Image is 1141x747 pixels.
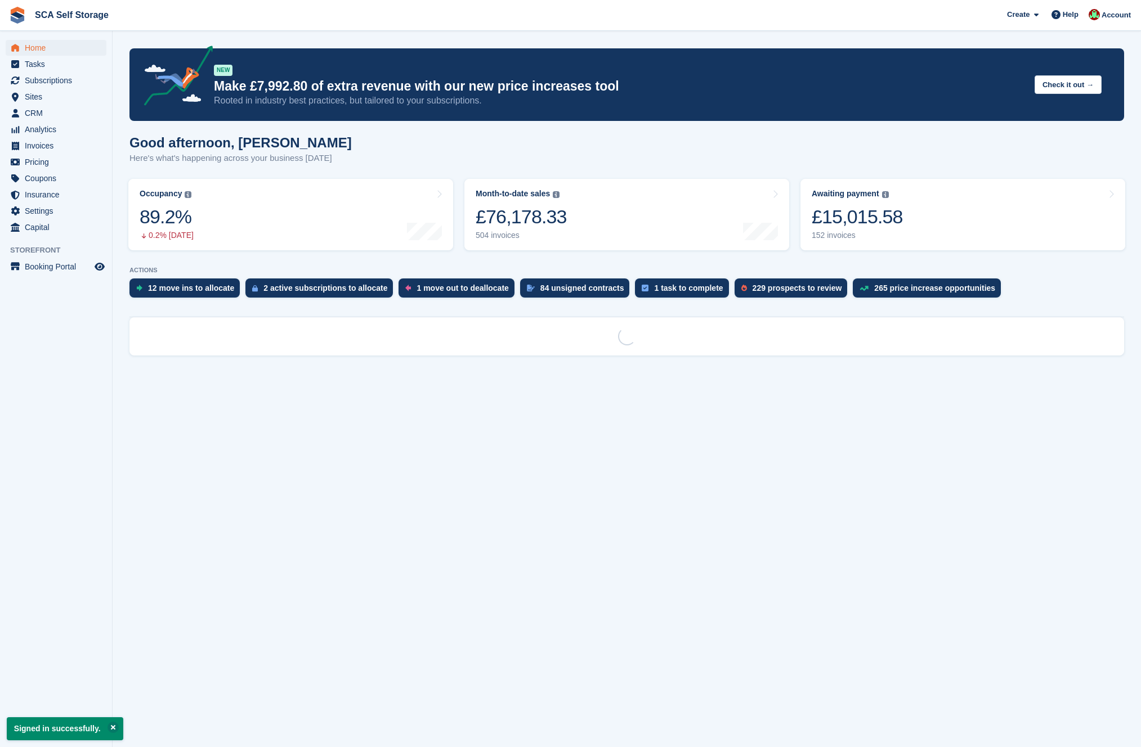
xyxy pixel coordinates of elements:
[252,285,258,292] img: active_subscription_to_allocate_icon-d502201f5373d7db506a760aba3b589e785aa758c864c3986d89f69b8ff3...
[185,191,191,198] img: icon-info-grey-7440780725fd019a000dd9b08b2336e03edf1995a4989e88bcd33f0948082b44.svg
[6,89,106,105] a: menu
[214,94,1026,107] p: Rooted in industry best practices, but tailored to your subscriptions.
[874,283,995,292] div: 265 price increase opportunities
[812,205,903,228] div: £15,015.58
[25,138,92,154] span: Invoices
[25,170,92,186] span: Coupons
[812,231,903,240] div: 152 invoices
[6,203,106,219] a: menu
[405,285,411,291] img: move_outs_to_deallocate_icon-f764333ba52eb49d3ac5e1228854f67142a1ed5810a6f6cc68b1a99e826820c5.svg
[417,283,508,292] div: 1 move out to deallocate
[30,6,113,24] a: SCA Self Storage
[553,191,560,198] img: icon-info-grey-7440780725fd019a000dd9b08b2336e03edf1995a4989e88bcd33f0948082b44.svg
[9,7,26,24] img: stora-icon-8386f47178a22dfd0bd8f6a31ec36ba5ce8667c1dd55bd0f319d3a0aa187defe.svg
[25,259,92,274] span: Booking Portal
[753,283,842,292] div: 229 prospects to review
[25,121,92,137] span: Analytics
[476,231,567,240] div: 504 invoices
[6,73,106,88] a: menu
[476,189,550,199] div: Month-to-date sales
[6,170,106,186] a: menu
[860,286,869,291] img: price_increase_opportunities-93ffe204e8149a01c8c9dc8f82e8f89637d9d84a8eef4429ea346261dce0b2c0.svg
[527,285,535,291] img: contract_signature_icon-13c848040528278c33f63329250d36e43548de30e8caae1d1a13099fd9432cc5.svg
[882,191,889,198] img: icon-info-grey-7440780725fd019a000dd9b08b2336e03edf1995a4989e88bcd33f0948082b44.svg
[25,105,92,121] span: CRM
[476,205,567,228] div: £76,178.33
[654,283,723,292] div: 1 task to complete
[7,717,123,740] p: Signed in successfully.
[135,46,213,110] img: price-adjustments-announcement-icon-8257ccfd72463d97f412b2fc003d46551f7dbcb40ab6d574587a9cd5c0d94...
[6,40,106,56] a: menu
[6,259,106,274] a: menu
[214,78,1026,94] p: Make £7,992.80 of extra revenue with our new price increases tool
[129,278,245,303] a: 12 move ins to allocate
[25,154,92,170] span: Pricing
[6,56,106,72] a: menu
[1089,9,1100,20] img: Dale Chapman
[1063,9,1079,20] span: Help
[129,135,352,150] h1: Good afternoon, [PERSON_NAME]
[800,179,1125,250] a: Awaiting payment £15,015.58 152 invoices
[136,285,142,291] img: move_ins_to_allocate_icon-fdf77a2bb77ea45bf5b3d319d69a93e2d87916cf1d5bf7949dd705db3b84f3ca.svg
[129,267,1124,274] p: ACTIONS
[520,278,636,303] a: 84 unsigned contracts
[140,189,182,199] div: Occupancy
[245,278,399,303] a: 2 active subscriptions to allocate
[25,89,92,105] span: Sites
[642,285,648,291] img: task-75834270c22a3079a89374b754ae025e5fb1db73e45f91037f5363f120a921f8.svg
[540,283,624,292] div: 84 unsigned contracts
[741,285,747,291] img: prospect-51fa495bee0391a8d652442698ab0144808aea92771e9ea1ae160a38d050c398.svg
[735,278,853,303] a: 229 prospects to review
[464,179,789,250] a: Month-to-date sales £76,178.33 504 invoices
[214,65,232,76] div: NEW
[140,205,194,228] div: 89.2%
[93,260,106,273] a: Preview store
[10,245,112,256] span: Storefront
[6,219,106,235] a: menu
[1007,9,1030,20] span: Create
[25,40,92,56] span: Home
[812,189,879,199] div: Awaiting payment
[1035,75,1102,94] button: Check it out →
[25,203,92,219] span: Settings
[148,283,234,292] div: 12 move ins to allocate
[635,278,734,303] a: 1 task to complete
[25,56,92,72] span: Tasks
[25,73,92,88] span: Subscriptions
[6,105,106,121] a: menu
[1102,10,1131,21] span: Account
[128,179,453,250] a: Occupancy 89.2% 0.2% [DATE]
[6,121,106,137] a: menu
[140,231,194,240] div: 0.2% [DATE]
[6,187,106,202] a: menu
[25,187,92,202] span: Insurance
[263,283,387,292] div: 2 active subscriptions to allocate
[853,278,1006,303] a: 265 price increase opportunities
[129,152,352,165] p: Here's what's happening across your business [DATE]
[399,278,520,303] a: 1 move out to deallocate
[6,154,106,170] a: menu
[6,138,106,154] a: menu
[25,219,92,235] span: Capital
